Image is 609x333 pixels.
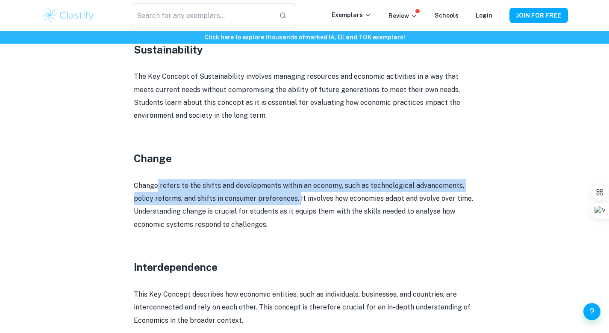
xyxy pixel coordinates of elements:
[509,8,568,23] button: JOIN FOR FREE
[332,10,371,20] p: Exemplars
[41,7,96,24] img: Clastify logo
[134,151,476,166] h3: Change
[134,70,476,122] p: The Key Concept of Sustainability involves managing resources and economic activities in a way th...
[131,3,272,27] input: Search for any exemplars...
[2,33,607,42] h6: Click here to explore thousands of marked IA, EE and TOK exemplars !
[583,303,600,320] button: Help and Feedback
[134,42,476,57] h3: Sustainability
[435,12,459,19] a: Schools
[134,179,476,232] p: Change refers to the shifts and developments within an economy, such as technological advancement...
[476,12,492,19] a: Login
[134,259,476,275] h3: Interdependence
[134,288,476,327] p: This Key Concept describes how economic entities, such as individuals, businesses, and countries,...
[388,11,418,21] p: Review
